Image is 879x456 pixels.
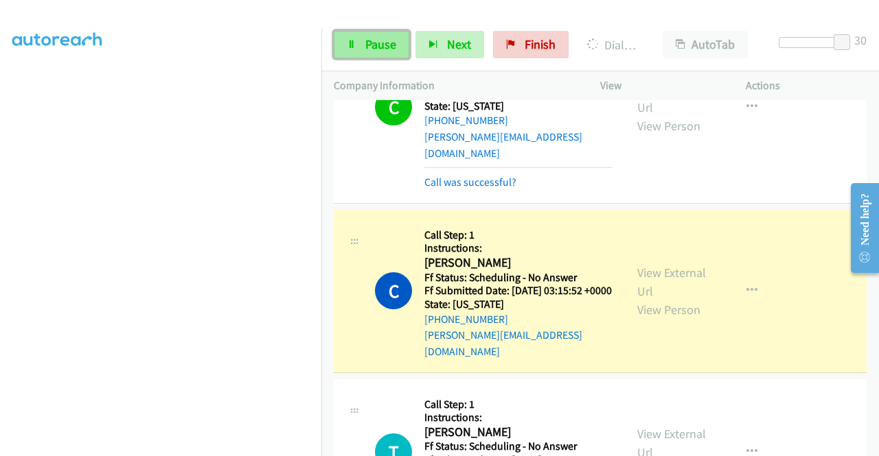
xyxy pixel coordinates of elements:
[375,88,412,125] h1: C
[415,31,484,58] button: Next
[424,424,608,440] h2: [PERSON_NAME]
[424,255,608,271] h2: [PERSON_NAME]
[637,265,706,299] a: View External Url
[424,313,508,326] a: [PHONE_NUMBER]
[637,81,706,115] a: View External Url
[424,114,508,127] a: [PHONE_NUMBER]
[424,440,612,453] h5: Ff Status: Scheduling - No Answer
[746,77,867,94] p: Actions
[424,398,612,411] h5: Call Step: 1
[840,173,879,283] iframe: Resource Center
[334,77,575,94] p: Company Information
[525,36,556,52] span: Finish
[424,271,613,285] h5: Ff Status: Scheduling - No Answer
[424,298,613,311] h5: State: [US_STATE]
[854,31,867,49] div: 30
[375,272,412,309] h1: C
[424,228,613,242] h5: Call Step: 1
[365,36,396,52] span: Pause
[424,284,613,298] h5: Ff Submitted Date: [DATE] 03:15:52 +0000
[424,328,582,358] a: [PERSON_NAME][EMAIL_ADDRESS][DOMAIN_NAME]
[424,99,613,113] h5: State: [US_STATE]
[587,36,638,54] p: Dialing [PERSON_NAME]
[637,302,700,317] a: View Person
[424,176,516,189] a: Call was successful?
[424,411,612,424] h5: Instructions:
[447,36,471,52] span: Next
[493,31,569,58] a: Finish
[334,31,409,58] a: Pause
[600,77,721,94] p: View
[637,118,700,134] a: View Person
[663,31,748,58] button: AutoTab
[424,241,613,255] h5: Instructions:
[424,130,582,160] a: [PERSON_NAME][EMAIL_ADDRESS][DOMAIN_NAME]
